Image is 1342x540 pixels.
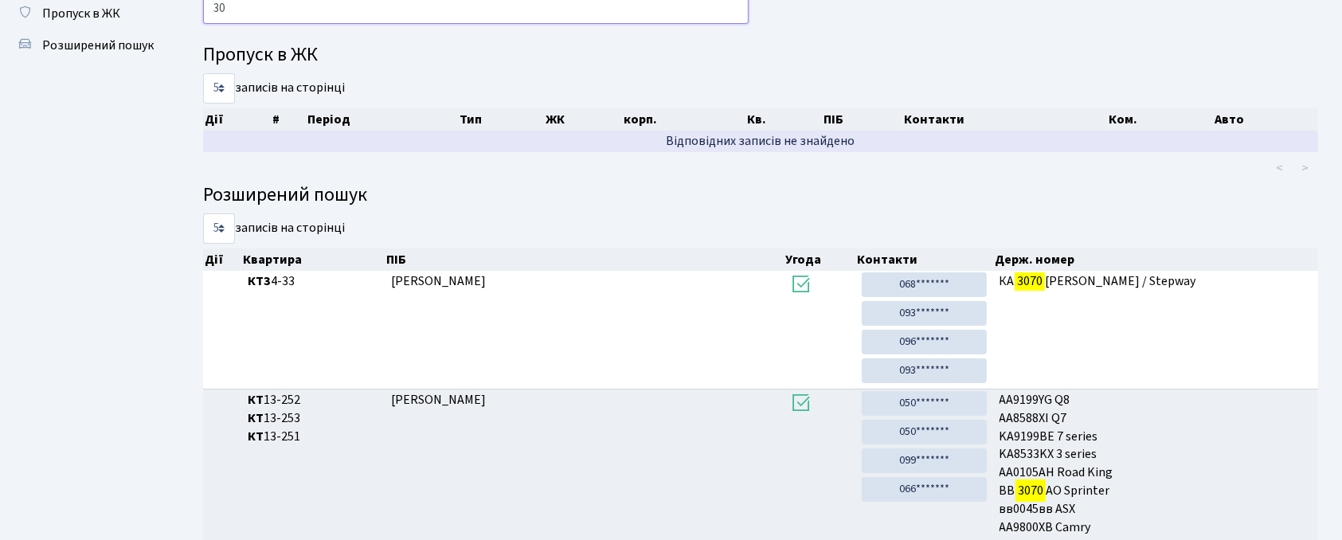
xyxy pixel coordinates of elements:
th: ПІБ [385,248,784,271]
span: [PERSON_NAME] [391,272,486,290]
th: # [271,108,306,131]
a: Розширений пошук [8,29,167,61]
mark: 3070 [1015,479,1046,502]
th: корп. [622,108,746,131]
th: Угода [784,248,855,271]
span: 4-33 [248,272,378,291]
th: Кв. [746,108,822,131]
th: Авто [1213,108,1318,131]
select: записів на сторінці [203,73,235,104]
b: КТ [248,428,264,445]
th: Період [306,108,459,131]
th: Дії [203,108,271,131]
h4: Пропуск в ЖК [203,44,1318,67]
mark: 3070 [1015,270,1045,292]
select: записів на сторінці [203,213,235,244]
span: [PERSON_NAME] [391,391,486,409]
label: записів на сторінці [203,73,345,104]
th: Держ. номер [993,248,1318,271]
th: Дії [203,248,241,271]
th: Квартира [241,248,385,271]
b: КТ [248,391,264,409]
span: 13-252 13-253 13-251 [248,391,378,446]
h4: Розширений пошук [203,184,1318,207]
th: Контакти [855,248,993,271]
span: Пропуск в ЖК [42,5,120,22]
span: AA9199YG Q8 AA8588XI Q7 KA9199BE 7 series KA8533KX 3 series AA0105AH Road King BB AO Sprinter вв0... [1000,391,1312,537]
td: Відповідних записів не знайдено [203,131,1318,152]
b: КТ3 [248,272,271,290]
label: записів на сторінці [203,213,345,244]
span: Розширений пошук [42,37,154,54]
b: КТ [248,409,264,427]
th: ЖК [544,108,622,131]
th: Ком. [1108,108,1214,131]
span: КА [PERSON_NAME] / Stepway [1000,272,1312,291]
th: Тип [459,108,545,131]
th: ПІБ [822,108,903,131]
th: Контакти [903,108,1108,131]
